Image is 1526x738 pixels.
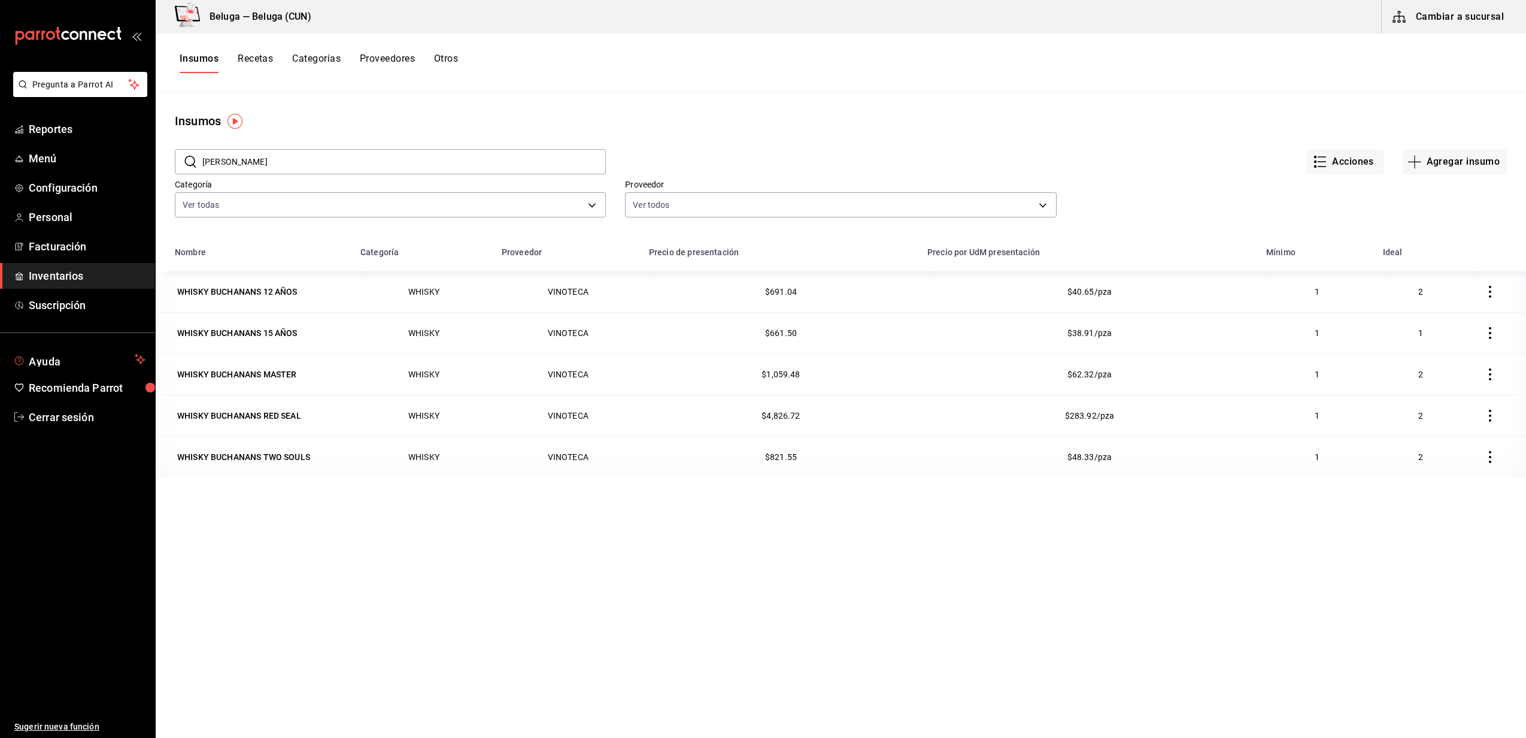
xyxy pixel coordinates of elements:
[29,209,145,225] span: Personal
[177,410,301,422] div: WHISKY BUCHANANS RED SEAL
[1067,370,1112,379] span: $62.32/pza
[1403,149,1507,174] button: Agregar insumo
[765,328,797,338] span: $661.50
[29,121,145,137] span: Reportes
[1315,287,1319,297] span: 1
[502,247,542,257] div: Proveedor
[1065,411,1115,421] span: $283.92/pza
[32,78,129,91] span: Pregunta a Parrot AI
[200,10,311,24] h3: Beluga — Beluga (CUN)
[227,114,242,129] img: Tooltip marker
[175,180,606,189] label: Categoría
[1315,328,1319,338] span: 1
[927,247,1040,257] div: Precio por UdM presentación
[353,353,494,395] td: WHISKY
[29,180,145,196] span: Configuración
[175,247,206,257] div: Nombre
[180,53,458,73] div: navigation tabs
[180,53,219,73] button: Insumos
[434,53,458,73] button: Otros
[1067,287,1112,297] span: $40.65/pza
[360,53,415,73] button: Proveedores
[1315,370,1319,379] span: 1
[29,268,145,284] span: Inventarios
[353,271,494,312] td: WHISKY
[494,436,642,477] td: VINOTECA
[29,352,130,367] span: Ayuda
[353,312,494,353] td: WHISKY
[625,180,1056,189] label: Proveedor
[177,286,298,298] div: WHISKY BUCHANANS 12 AÑOS
[494,353,642,395] td: VINOTECA
[1315,411,1319,421] span: 1
[1067,328,1112,338] span: $38.91/pza
[633,199,669,211] span: Ver todos
[1383,247,1403,257] div: Ideal
[1418,370,1423,379] span: 2
[353,395,494,436] td: WHISKY
[8,87,147,99] a: Pregunta a Parrot AI
[177,327,298,339] div: WHISKY BUCHANANS 15 AÑOS
[1306,149,1384,174] button: Acciones
[29,380,145,396] span: Recomienda Parrot
[765,452,797,462] span: $821.55
[238,53,273,73] button: Recetas
[494,271,642,312] td: VINOTECA
[14,721,145,733] span: Sugerir nueva función
[1418,452,1423,462] span: 2
[29,238,145,255] span: Facturación
[1067,452,1112,462] span: $48.33/pza
[177,451,310,463] div: WHISKY BUCHANANS TWO SOULS
[29,297,145,313] span: Suscripción
[1418,328,1423,338] span: 1
[29,409,145,425] span: Cerrar sesión
[175,112,221,130] div: Insumos
[649,247,739,257] div: Precio de presentación
[13,72,147,97] button: Pregunta a Parrot AI
[1418,287,1423,297] span: 2
[762,370,800,379] span: $1,059.48
[494,312,642,353] td: VINOTECA
[1315,452,1319,462] span: 1
[494,395,642,436] td: VINOTECA
[29,150,145,167] span: Menú
[762,411,800,421] span: $4,826.72
[765,287,797,297] span: $691.04
[353,436,494,477] td: WHISKY
[202,150,606,174] input: Buscar ID o nombre de insumo
[1418,411,1423,421] span: 2
[1266,247,1296,257] div: Mínimo
[177,368,296,380] div: WHISKY BUCHANANS MASTER
[360,247,399,257] div: Categoría
[292,53,341,73] button: Categorías
[132,31,141,41] button: open_drawer_menu
[183,199,219,211] span: Ver todas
